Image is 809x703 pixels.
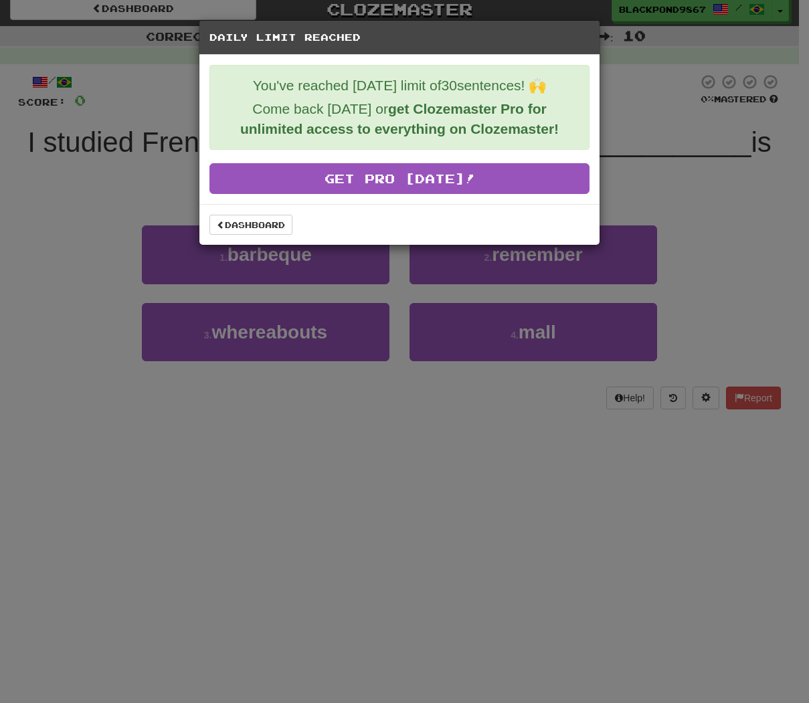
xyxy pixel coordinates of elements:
[209,31,590,44] h5: Daily Limit Reached
[220,76,579,96] p: You've reached [DATE] limit of 30 sentences! 🙌
[240,101,559,136] strong: get Clozemaster Pro for unlimited access to everything on Clozemaster!
[209,163,590,194] a: Get Pro [DATE]!
[220,99,579,139] p: Come back [DATE] or
[209,215,292,235] a: Dashboard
